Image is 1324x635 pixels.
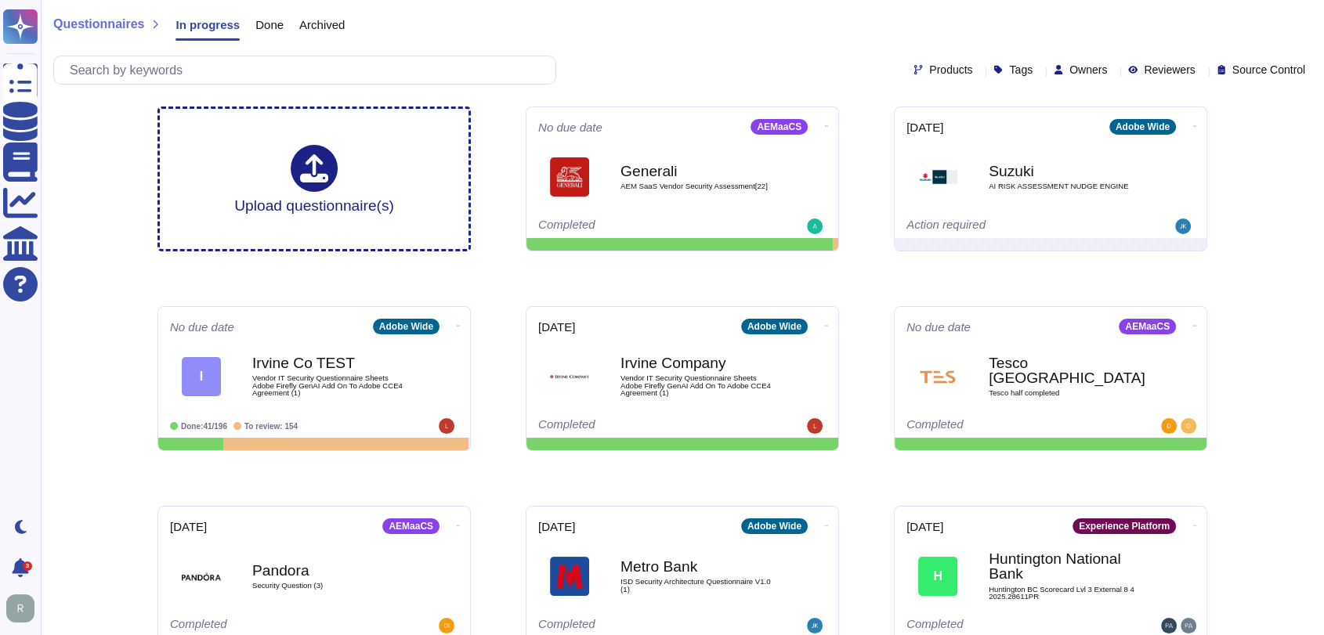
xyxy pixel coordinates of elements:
span: ISD Security Architecture Questionnaire V1.0 (1) [620,578,777,593]
b: Pandora [252,563,409,578]
span: Done [255,19,284,31]
img: Logo [550,357,589,396]
span: Archived [299,19,345,31]
div: I [182,357,221,396]
div: Experience Platform [1073,518,1176,534]
div: Adobe Wide [1109,119,1176,135]
b: Tesco [GEOGRAPHIC_DATA] [989,355,1145,385]
div: Adobe Wide [741,319,808,334]
div: Completed [538,218,730,234]
img: user [439,618,454,633]
b: Huntington National Bank [989,551,1145,581]
img: user [807,618,823,633]
span: [DATE] [538,521,575,532]
div: Completed [170,618,362,633]
img: Logo [918,357,957,396]
div: Completed [538,618,730,633]
img: Logo [918,157,957,197]
span: Source Control [1232,64,1305,75]
div: Adobe Wide [373,319,440,334]
div: Upload questionnaire(s) [234,145,394,213]
input: Search by keywords [62,56,555,84]
img: user [1175,218,1191,234]
span: Vendor IT Security Questionnaire Sheets Adobe Firefly GenAI Add On To Adobe CCE4 Agreement (1) [252,374,409,397]
span: AI RISK ASSESSMENT NUDGE ENGINE [989,182,1145,190]
span: Reviewers [1144,64,1195,75]
div: AEMaaCS [1119,319,1176,334]
span: [DATE] [538,321,575,333]
span: Tags [1009,64,1033,75]
span: [DATE] [906,521,943,532]
b: Irvine Co TEST [252,355,409,370]
div: Action required [906,218,1098,234]
div: AEMaaCS [382,518,440,534]
span: Owners [1069,64,1107,75]
b: Suzuki [989,164,1145,179]
img: user [6,594,34,622]
img: user [1161,618,1177,633]
span: Products [929,64,972,75]
img: Logo [550,557,589,596]
b: Metro Bank [620,559,777,574]
span: Huntington BC Scorecard Lvl 3 External 8 4 2025.28611PR [989,586,1145,601]
span: No due date [538,121,602,133]
img: user [1181,618,1196,633]
div: Completed [538,418,730,434]
img: Logo [550,157,589,197]
b: Generali [620,164,777,179]
div: Adobe Wide [741,518,808,534]
span: [DATE] [170,521,207,532]
span: To review: 154 [244,422,298,431]
span: Tesco half completed [989,389,1145,397]
div: AEMaaCS [751,119,808,135]
img: Logo [182,557,221,596]
span: In progress [175,19,240,31]
button: user [3,591,45,626]
span: Security Question (3) [252,582,409,590]
span: No due date [170,321,234,333]
img: user [1181,418,1196,434]
span: Done: 41/196 [181,422,227,431]
img: user [807,418,823,434]
span: Vendor IT Security Questionnaire Sheets Adobe Firefly GenAI Add On To Adobe CCE4 Agreement (1) [620,374,777,397]
div: H [918,557,957,596]
img: user [807,218,823,234]
b: Irvine Company [620,355,777,370]
span: [DATE] [906,121,943,133]
div: Completed [906,618,1098,633]
span: No due date [906,321,971,333]
div: Completed [906,418,1098,434]
img: user [439,418,454,434]
span: AEM SaaS Vendor Security Assessment[22] [620,182,777,190]
div: 3 [23,561,32,571]
span: Questionnaires [53,18,144,31]
img: user [1161,418,1177,434]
